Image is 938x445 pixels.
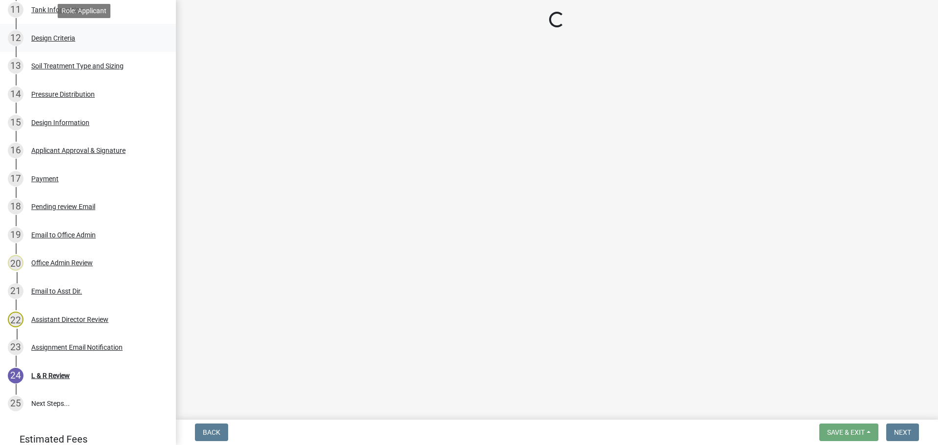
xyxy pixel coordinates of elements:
[58,4,110,18] div: Role: Applicant
[31,35,75,42] div: Design Criteria
[8,396,23,411] div: 25
[31,119,89,126] div: Design Information
[8,283,23,299] div: 21
[8,143,23,158] div: 16
[31,316,108,323] div: Assistant Director Review
[8,199,23,214] div: 18
[31,344,123,351] div: Assignment Email Notification
[31,372,70,379] div: L & R Review
[8,312,23,327] div: 22
[8,339,23,355] div: 23
[8,2,23,18] div: 11
[31,259,93,266] div: Office Admin Review
[894,428,911,436] span: Next
[8,255,23,271] div: 20
[203,428,220,436] span: Back
[8,30,23,46] div: 12
[31,288,82,295] div: Email to Asst Dir.
[31,91,95,98] div: Pressure Distribution
[31,6,84,13] div: Tank Information
[8,227,23,243] div: 19
[195,424,228,441] button: Back
[819,424,878,441] button: Save & Exit
[31,232,96,238] div: Email to Office Admin
[8,171,23,187] div: 17
[886,424,919,441] button: Next
[31,203,95,210] div: Pending review Email
[827,428,865,436] span: Save & Exit
[31,175,59,182] div: Payment
[8,58,23,74] div: 13
[8,86,23,102] div: 14
[8,368,23,383] div: 24
[8,115,23,130] div: 15
[31,147,126,154] div: Applicant Approval & Signature
[31,63,124,69] div: Soil Treatment Type and Sizing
